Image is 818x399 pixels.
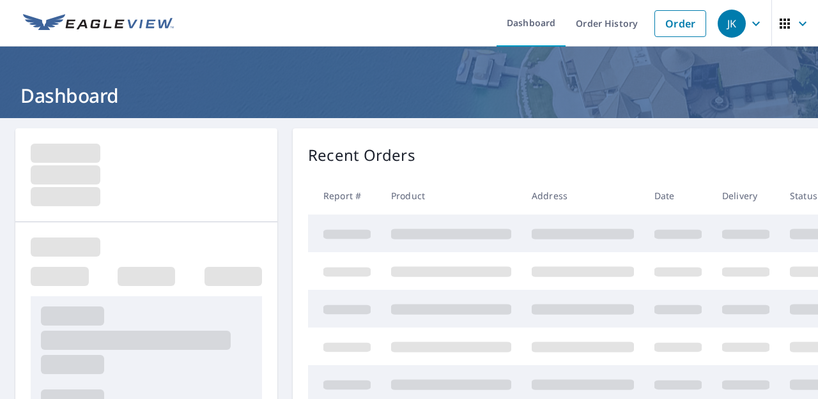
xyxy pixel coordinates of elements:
[381,177,521,215] th: Product
[712,177,780,215] th: Delivery
[718,10,746,38] div: JK
[644,177,712,215] th: Date
[308,177,381,215] th: Report #
[15,82,803,109] h1: Dashboard
[308,144,415,167] p: Recent Orders
[23,14,174,33] img: EV Logo
[654,10,706,37] a: Order
[521,177,644,215] th: Address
